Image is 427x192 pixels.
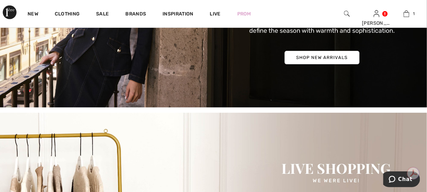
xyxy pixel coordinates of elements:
[344,10,350,18] img: search the website
[163,11,193,18] span: Inspiration
[404,10,409,18] img: My Bag
[374,10,379,17] a: Sign In
[96,11,109,18] a: Sale
[3,5,17,19] img: 1ère Avenue
[28,11,38,18] a: New
[237,10,251,18] a: Prom
[374,10,379,18] img: My Info
[383,171,420,189] iframe: Opens a widget where you can chat to one of our agents
[210,10,221,18] a: Live
[126,11,146,18] a: Brands
[413,11,415,17] span: 1
[55,11,80,18] a: Clothing
[392,10,421,18] a: 1
[362,20,391,27] div: [PERSON_NAME]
